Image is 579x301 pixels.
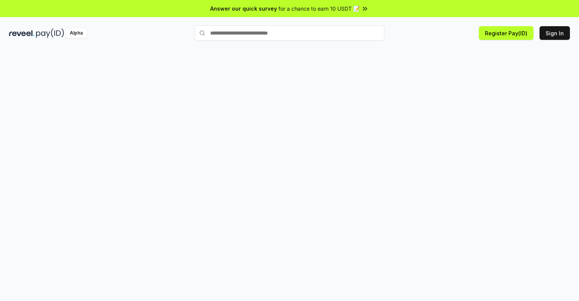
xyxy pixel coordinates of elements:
[210,5,277,13] span: Answer our quick survey
[278,5,360,13] span: for a chance to earn 10 USDT 📝
[66,28,87,38] div: Alpha
[479,26,533,40] button: Register Pay(ID)
[36,28,64,38] img: pay_id
[540,26,570,40] button: Sign In
[9,28,35,38] img: reveel_dark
